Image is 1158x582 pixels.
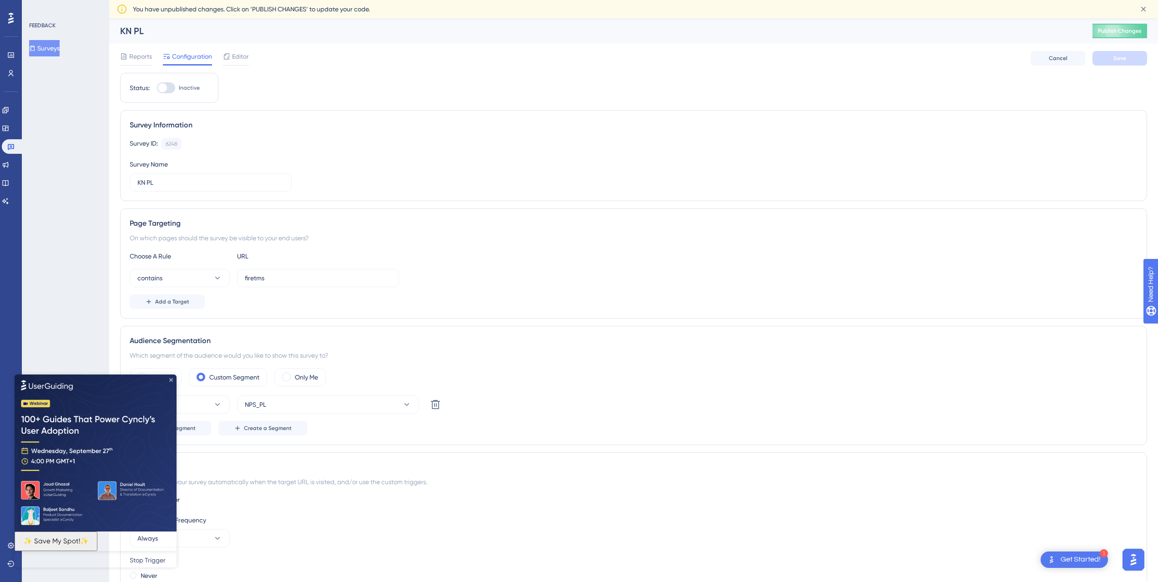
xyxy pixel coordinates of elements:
div: On which pages should the survey be visible to your end users? [130,233,1138,243]
div: KN PL [120,25,1070,37]
div: Open Get Started! checklist, remaining modules: 1 [1041,552,1108,568]
span: Create a Segment [244,425,292,432]
button: Publish Changes [1092,24,1147,38]
button: Add a Target [130,294,205,309]
div: Status: [130,82,150,93]
span: Cancel [1049,55,1067,62]
div: Page Targeting [130,218,1138,229]
div: Which segment of the audience would you like to show this survey to? [130,350,1138,361]
span: Add a Target [155,298,189,305]
div: 1 [1100,549,1108,557]
div: Stop Trigger [130,555,1138,566]
div: FEEDBACK [29,22,56,29]
input: Type your Survey name [137,177,284,187]
div: Audience Segmentation [130,335,1138,346]
button: Surveys [29,40,60,56]
div: Get Started! [1061,555,1101,565]
span: contains [137,273,162,283]
div: Choose A Rule [130,251,230,262]
label: All Users [150,372,174,383]
button: Always [130,529,230,547]
div: Survey Name [130,159,168,170]
span: Inactive [179,84,200,91]
div: Trigger [130,462,1138,473]
span: Configuration [172,51,212,62]
span: Need Help? [21,2,57,13]
button: Create a Segment [218,421,307,435]
div: Survey Information [130,120,1138,131]
button: contains [130,269,230,287]
div: URL [237,251,337,262]
iframe: UserGuiding AI Assistant Launcher [1120,546,1147,573]
span: NPS_PL [245,399,266,410]
button: matches [130,395,230,414]
label: Custom Segment [209,372,259,383]
span: You have unpublished changes. Click on ‘PUBLISH CHANGES’ to update your code. [133,4,370,15]
input: yourwebsite.com/path [245,273,391,283]
label: Only Me [295,372,318,383]
button: NPS_PL [237,395,419,414]
button: Cancel [1031,51,1085,66]
span: Editor [232,51,249,62]
img: launcher-image-alternative-text [1046,554,1057,565]
span: Reports [129,51,152,62]
div: Close Preview [155,4,158,7]
button: Save [1092,51,1147,66]
div: 6248 [166,140,177,147]
div: Set the Appear Frequency [130,515,1138,526]
span: Save [1113,55,1126,62]
div: You can trigger your survey automatically when the target URL is visited, and/or use the custom t... [130,476,1138,487]
label: Never [141,570,157,581]
div: Survey ID: [130,138,158,150]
